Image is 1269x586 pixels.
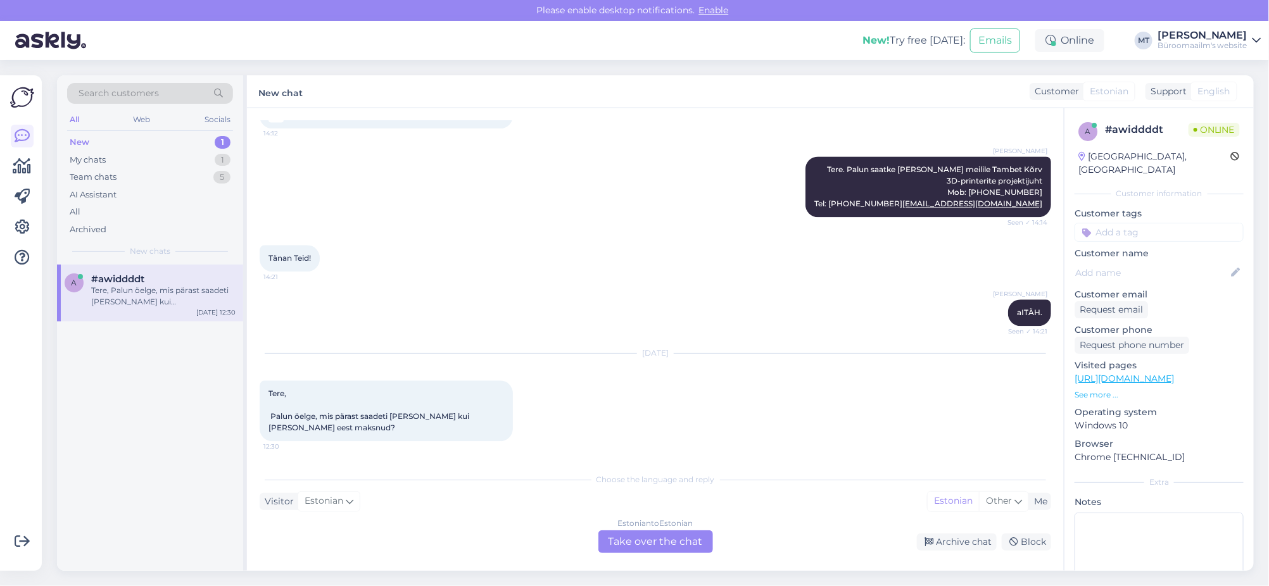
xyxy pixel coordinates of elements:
span: Tänan Teid! [268,253,311,263]
div: Try free [DATE]: [862,33,965,48]
img: Askly Logo [10,85,34,109]
div: Choose the language and reply [260,474,1051,485]
a: [EMAIL_ADDRESS][DOMAIN_NAME] [902,199,1042,208]
div: [DATE] [260,347,1051,359]
div: AI Assistant [70,189,117,201]
span: Tere, Palun öelge, mis pärast saadeti [PERSON_NAME] kui [PERSON_NAME] eest maksnud? [268,389,471,432]
p: Customer email [1075,288,1244,301]
div: Tere, Palun öelge, mis pärast saadeti [PERSON_NAME] kui [PERSON_NAME] eest maksnud? [91,285,236,308]
p: Customer name [1075,247,1244,260]
span: Search customers [79,87,159,100]
span: Estonian [1090,85,1128,98]
div: Team chats [70,171,117,184]
div: Extra [1075,477,1244,488]
div: MT [1135,32,1152,49]
div: Take over the chat [598,530,713,553]
span: Estonian [305,494,343,508]
p: Customer phone [1075,323,1244,337]
span: Other [986,495,1012,506]
div: All [67,111,82,128]
span: Tere. Palun saatke [PERSON_NAME] meilile Tambet Kõrv 3D-printerite projektijuht Mob: [PHONE_NUMBE... [814,165,1042,208]
div: [GEOGRAPHIC_DATA], [GEOGRAPHIC_DATA] [1078,150,1231,177]
div: All [70,206,80,218]
span: 14:12 [263,125,311,141]
span: Seen ✓ 14:21 [1000,327,1047,336]
div: Estonian [928,492,979,511]
div: Me [1029,495,1047,508]
div: Customer information [1075,188,1244,199]
span: #awiddddt [91,273,144,285]
div: Request phone number [1075,337,1189,354]
span: [PERSON_NAME] [993,289,1047,299]
div: Visitor [260,495,294,508]
div: Archive chat [917,533,997,551]
div: Block [1002,533,1051,551]
p: Notes [1075,496,1244,509]
span: Enable [695,4,733,16]
div: Support [1146,85,1187,98]
div: Customer [1030,85,1079,98]
div: Archived [70,223,106,236]
p: Browser [1075,437,1244,451]
div: Estonian to Estonian [618,518,693,529]
span: a [1085,127,1091,136]
p: See more ... [1075,389,1244,401]
span: New chats [130,246,170,257]
div: 1 [215,154,230,166]
p: Customer tags [1075,207,1244,220]
div: 5 [213,171,230,184]
div: Socials [202,111,233,128]
span: aITÄH. [1017,308,1042,317]
div: [PERSON_NAME] [1158,30,1247,41]
span: [PERSON_NAME] [993,146,1047,156]
div: # awiddddt [1105,122,1189,137]
input: Add a tag [1075,223,1244,242]
a: [URL][DOMAIN_NAME] [1075,373,1174,384]
div: [DATE] 12:30 [196,308,236,317]
b: New! [862,34,890,46]
span: English [1197,85,1230,98]
p: Chrome [TECHNICAL_ID] [1075,451,1244,464]
p: Windows 10 [1075,419,1244,432]
div: Online [1035,29,1104,52]
div: New [70,136,89,149]
div: 1 [215,136,230,149]
p: Visited pages [1075,359,1244,372]
span: 14:21 [263,272,311,282]
div: Büroomaailm's website [1158,41,1247,51]
label: New chat [258,83,303,100]
button: Emails [970,28,1020,53]
span: Seen ✓ 14:14 [1000,218,1047,227]
span: Online [1189,123,1240,137]
div: Request email [1075,301,1148,318]
div: Web [131,111,153,128]
p: Operating system [1075,406,1244,419]
div: My chats [70,154,106,166]
input: Add name [1075,266,1229,280]
span: a [72,278,77,287]
a: [PERSON_NAME]Büroomaailm's website [1158,30,1261,51]
span: 12:30 [263,442,311,451]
